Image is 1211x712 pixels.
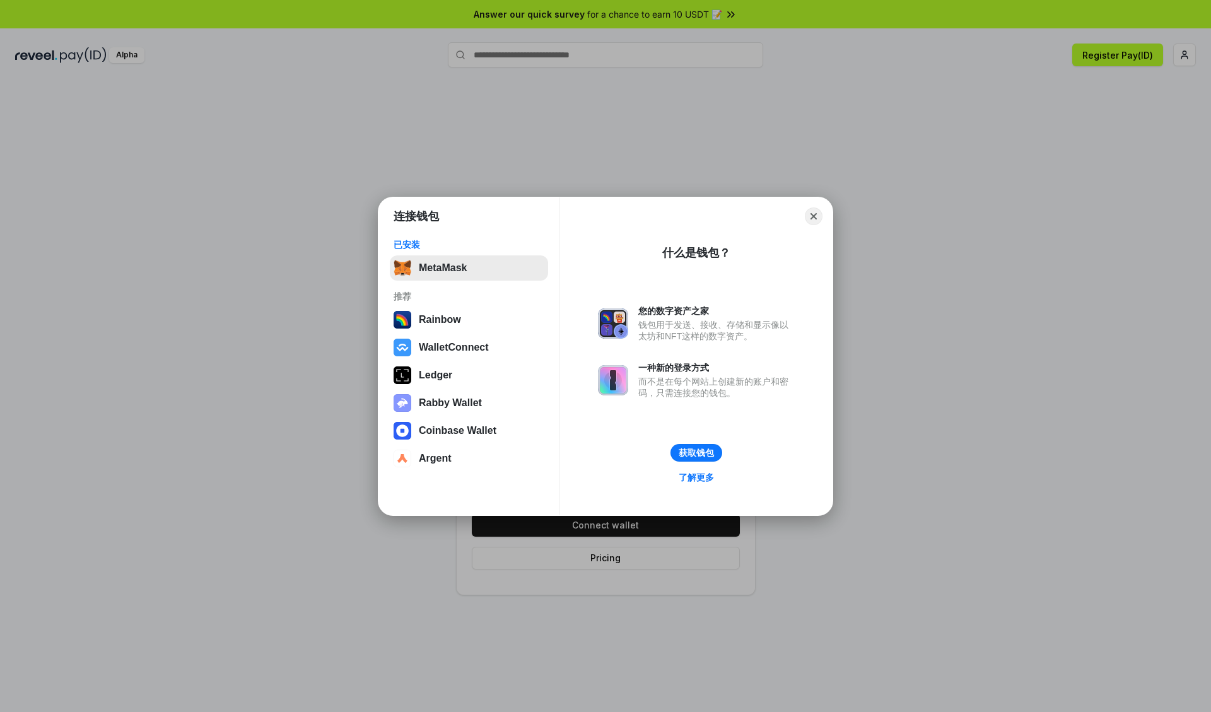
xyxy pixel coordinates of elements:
[390,418,548,443] button: Coinbase Wallet
[419,342,489,353] div: WalletConnect
[419,370,452,381] div: Ledger
[394,450,411,467] img: svg+xml,%3Csvg%20width%3D%2228%22%20height%3D%2228%22%20viewBox%3D%220%200%2028%2028%22%20fill%3D...
[390,335,548,360] button: WalletConnect
[598,365,628,395] img: svg+xml,%3Csvg%20xmlns%3D%22http%3A%2F%2Fwww.w3.org%2F2000%2Fsvg%22%20fill%3D%22none%22%20viewBox...
[394,239,544,250] div: 已安装
[394,209,439,224] h1: 连接钱包
[390,255,548,281] button: MetaMask
[394,339,411,356] img: svg+xml,%3Csvg%20width%3D%2228%22%20height%3D%2228%22%20viewBox%3D%220%200%2028%2028%22%20fill%3D...
[419,314,461,325] div: Rainbow
[394,311,411,329] img: svg+xml,%3Csvg%20width%3D%22120%22%20height%3D%22120%22%20viewBox%3D%220%200%20120%20120%22%20fil...
[679,447,714,458] div: 获取钱包
[671,469,722,486] a: 了解更多
[394,366,411,384] img: svg+xml,%3Csvg%20xmlns%3D%22http%3A%2F%2Fwww.w3.org%2F2000%2Fsvg%22%20width%3D%2228%22%20height%3...
[662,245,730,260] div: 什么是钱包？
[419,453,452,464] div: Argent
[670,444,722,462] button: 获取钱包
[638,319,795,342] div: 钱包用于发送、接收、存储和显示像以太坊和NFT这样的数字资产。
[638,362,795,373] div: 一种新的登录方式
[394,259,411,277] img: svg+xml,%3Csvg%20fill%3D%22none%22%20height%3D%2233%22%20viewBox%3D%220%200%2035%2033%22%20width%...
[419,425,496,436] div: Coinbase Wallet
[394,394,411,412] img: svg+xml,%3Csvg%20xmlns%3D%22http%3A%2F%2Fwww.w3.org%2F2000%2Fsvg%22%20fill%3D%22none%22%20viewBox...
[390,363,548,388] button: Ledger
[679,472,714,483] div: 了解更多
[390,446,548,471] button: Argent
[598,308,628,339] img: svg+xml,%3Csvg%20xmlns%3D%22http%3A%2F%2Fwww.w3.org%2F2000%2Fsvg%22%20fill%3D%22none%22%20viewBox...
[394,422,411,440] img: svg+xml,%3Csvg%20width%3D%2228%22%20height%3D%2228%22%20viewBox%3D%220%200%2028%2028%22%20fill%3D...
[805,207,822,225] button: Close
[638,305,795,317] div: 您的数字资产之家
[419,397,482,409] div: Rabby Wallet
[419,262,467,274] div: MetaMask
[394,291,544,302] div: 推荐
[390,390,548,416] button: Rabby Wallet
[638,376,795,399] div: 而不是在每个网站上创建新的账户和密码，只需连接您的钱包。
[390,307,548,332] button: Rainbow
